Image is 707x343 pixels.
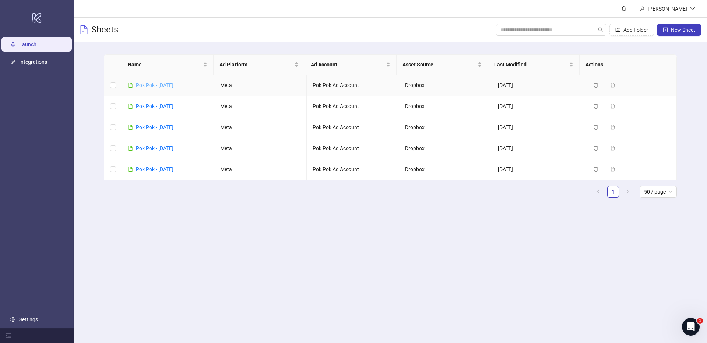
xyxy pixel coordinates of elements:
[645,5,690,13] div: [PERSON_NAME]
[488,55,580,75] th: Last Modified
[19,41,36,47] a: Launch
[402,60,476,69] span: Asset Source
[657,24,701,36] button: New Sheet
[311,60,384,69] span: Ad Account
[592,186,604,198] li: Previous Page
[615,27,620,32] span: folder-add
[214,75,307,96] td: Meta
[307,75,399,96] td: Pok Pok Ad Account
[399,75,492,96] td: Dropbox
[492,96,584,117] td: [DATE]
[399,96,492,117] td: Dropbox
[19,316,38,322] a: Settings
[593,167,598,172] span: copy
[214,55,305,75] th: Ad Platform
[492,138,584,159] td: [DATE]
[623,27,648,33] span: Add Folder
[610,167,615,172] span: delete
[128,104,133,109] span: file
[593,125,598,130] span: copy
[307,96,399,117] td: Pok Pok Ad Account
[136,82,173,88] a: Pok Pok - [DATE]
[128,83,133,88] span: file
[640,6,645,11] span: user
[592,186,604,198] button: left
[399,117,492,138] td: Dropbox
[580,55,671,75] th: Actions
[610,146,615,151] span: delete
[593,83,598,88] span: copy
[128,125,133,130] span: file
[596,189,601,194] span: left
[6,333,11,338] span: menu-fold
[214,159,307,180] td: Meta
[593,104,598,109] span: copy
[663,27,668,32] span: plus-square
[593,146,598,151] span: copy
[622,186,634,198] li: Next Page
[609,24,654,36] button: Add Folder
[626,189,630,194] span: right
[91,24,118,36] h3: Sheets
[607,186,619,198] li: 1
[399,159,492,180] td: Dropbox
[214,117,307,138] td: Meta
[492,75,584,96] td: [DATE]
[492,159,584,180] td: [DATE]
[608,186,619,197] a: 1
[598,27,603,32] span: search
[136,124,173,130] a: Pok Pok - [DATE]
[610,125,615,130] span: delete
[136,103,173,109] a: Pok Pok - [DATE]
[307,159,399,180] td: Pok Pok Ad Account
[494,60,568,69] span: Last Modified
[214,138,307,159] td: Meta
[397,55,488,75] th: Asset Source
[492,117,584,138] td: [DATE]
[671,27,695,33] span: New Sheet
[128,60,201,69] span: Name
[136,166,173,172] a: Pok Pok - [DATE]
[690,6,695,11] span: down
[219,60,293,69] span: Ad Platform
[610,104,615,109] span: delete
[128,146,133,151] span: file
[214,96,307,117] td: Meta
[644,186,672,197] span: 50 / page
[136,145,173,151] a: Pok Pok - [DATE]
[622,186,634,198] button: right
[80,25,88,34] span: file-text
[697,318,703,324] span: 1
[19,59,47,65] a: Integrations
[610,83,615,88] span: delete
[640,186,677,198] div: Page Size
[122,55,214,75] th: Name
[621,6,626,11] span: bell
[128,167,133,172] span: file
[305,55,397,75] th: Ad Account
[307,117,399,138] td: Pok Pok Ad Account
[307,138,399,159] td: Pok Pok Ad Account
[399,138,492,159] td: Dropbox
[682,318,700,336] iframe: Intercom live chat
